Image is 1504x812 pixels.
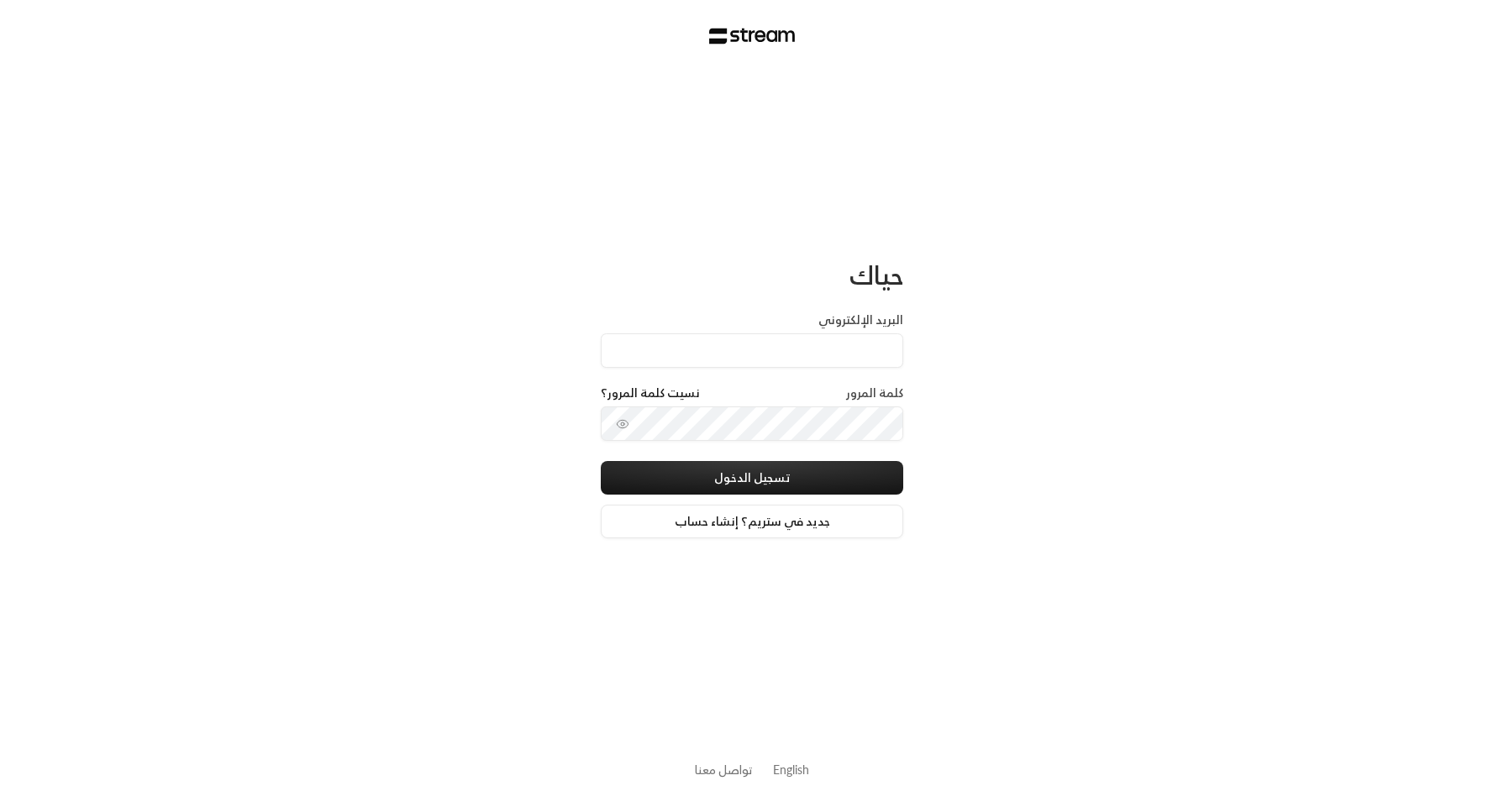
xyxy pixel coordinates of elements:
[695,761,753,778] button: تواصل معنا
[846,385,903,401] label: كلمة المرور
[695,759,753,780] a: تواصل معنا
[609,411,636,437] button: toggle password visibility
[601,385,700,401] a: نسيت كلمة المرور؟
[818,312,903,328] label: البريد الإلكتروني
[773,754,809,785] a: English
[601,461,903,495] button: تسجيل الدخول
[709,28,796,45] img: Stream Logo
[601,505,903,538] a: جديد في ستريم؟ إنشاء حساب
[849,253,903,297] span: حياك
